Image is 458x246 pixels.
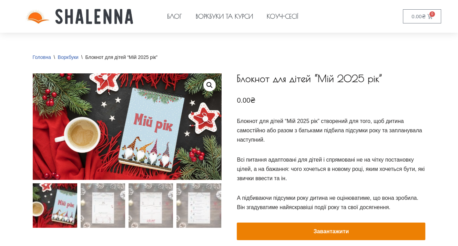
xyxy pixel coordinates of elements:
img: Блокнот для дітей "Мій 2025 рік" - Зображення 3 [129,183,173,228]
img: Блокнот для дітей "Мій 2025 рік" - Зображення 2 [81,183,125,228]
a: Воркбуки та курси [189,1,260,32]
img: Блокнот для дітей "Мій 2025 рік" [33,183,77,228]
a: 0.00₴ 0 [403,9,441,23]
bdi: 0.00 [411,13,426,19]
a: Коуч-сесії [260,1,305,32]
p: А підбиваючи підсумки року дитина не оцінюватиме, що вона зробила. Він згадуватиме найяскравіші п... [237,193,425,212]
button: Завантажити [237,223,425,240]
bdi: 0.00 [237,96,255,104]
span: \ [79,54,85,60]
h1: Блокнот для дітей “Мій 2025 рік” [237,73,425,84]
a: Блог [160,1,189,32]
span: ₴ [250,96,255,104]
a: Головна [33,54,51,60]
a: Перегляд галереї зображень у повноекранному режимі [203,79,216,91]
span: \ [51,54,58,60]
span: 0 [429,11,435,17]
nav: Breadcrumb [33,53,157,62]
img: Блокнот для дітей "Мій 2025 рік" - Зображення 4 [176,183,221,228]
p: Блокнот для дітей “Мій 2025 рік” створений для того, щоб дитина самостійно або разом з батьками п... [237,116,425,145]
nav: Меню [160,1,366,32]
a: Воркбуки [58,54,79,60]
p: Всі питання адаптовані для дітей і спрямовані не на чітку постановку цілей, а на бажання: чого хо... [237,155,425,183]
span: ₴ [421,13,426,19]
